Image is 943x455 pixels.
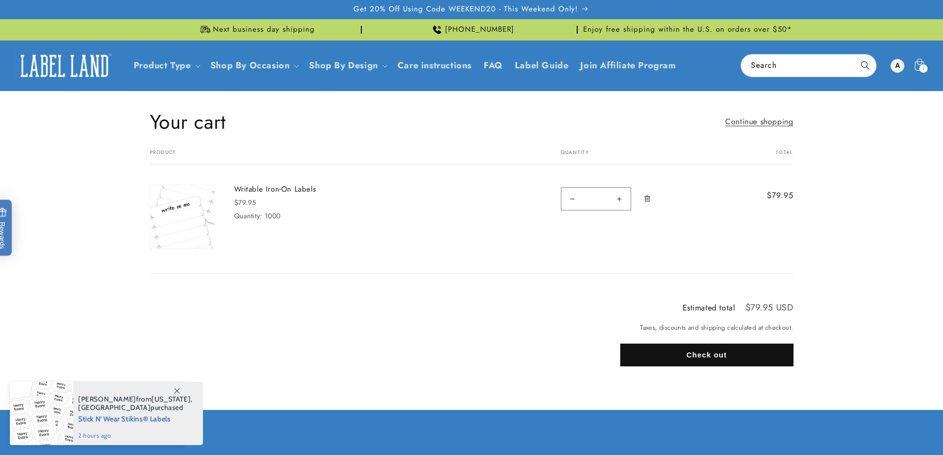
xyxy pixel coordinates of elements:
a: Label Guide [509,54,575,77]
div: Announcement [366,19,578,40]
th: Product [150,150,536,165]
th: Quantity [536,150,722,165]
span: Get 20% Off Using Code WEEKEND20 - This Weekend Only! [353,4,578,14]
span: Care instructions [397,60,472,71]
small: Taxes, discounts and shipping calculated at checkout. [620,323,794,333]
a: Join Affiliate Program [574,54,682,77]
span: FAQ [484,60,503,71]
span: from , purchased [78,395,193,412]
div: Announcement [150,19,362,40]
span: [US_STATE] [151,395,191,404]
a: Product Type [134,59,191,72]
a: Remove Writable Iron-On Labels - 1000 [639,185,656,212]
a: Continue shopping [725,115,793,129]
summary: Product Type [128,54,204,77]
summary: Shop By Design [303,54,391,77]
th: Total [721,150,793,165]
div: Announcement [582,19,794,40]
dt: Quantity: [234,211,262,221]
a: Writable Iron-On Labels [234,185,383,195]
a: Shop By Design [309,59,378,72]
img: Label Land [15,51,114,81]
a: FAQ [478,54,509,77]
span: Shop By Occasion [210,60,290,71]
span: Enjoy free shipping within the U.S. on orders over $50* [583,25,792,35]
dd: 1000 [265,211,281,221]
span: Next business day shipping [213,25,315,35]
h2: Estimated total [683,304,736,312]
h1: Your cart [150,109,226,135]
span: 1 [922,64,925,73]
a: Care instructions [392,54,478,77]
a: Label Land [11,47,118,85]
div: $79.95 [234,198,383,208]
span: Join Affiliate Program [580,60,676,71]
span: [GEOGRAPHIC_DATA] [78,403,150,412]
p: $79.95 USD [745,303,794,312]
span: [PHONE_NUMBER] [445,25,514,35]
input: Quantity for Writable Iron-On Labels [584,187,608,210]
span: [PERSON_NAME] [78,395,136,404]
span: $79.95 [741,190,793,202]
button: Search [854,54,876,76]
summary: Shop By Occasion [204,54,303,77]
img: write on me label [150,185,214,249]
button: Check out [620,344,794,366]
span: Label Guide [515,60,569,71]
